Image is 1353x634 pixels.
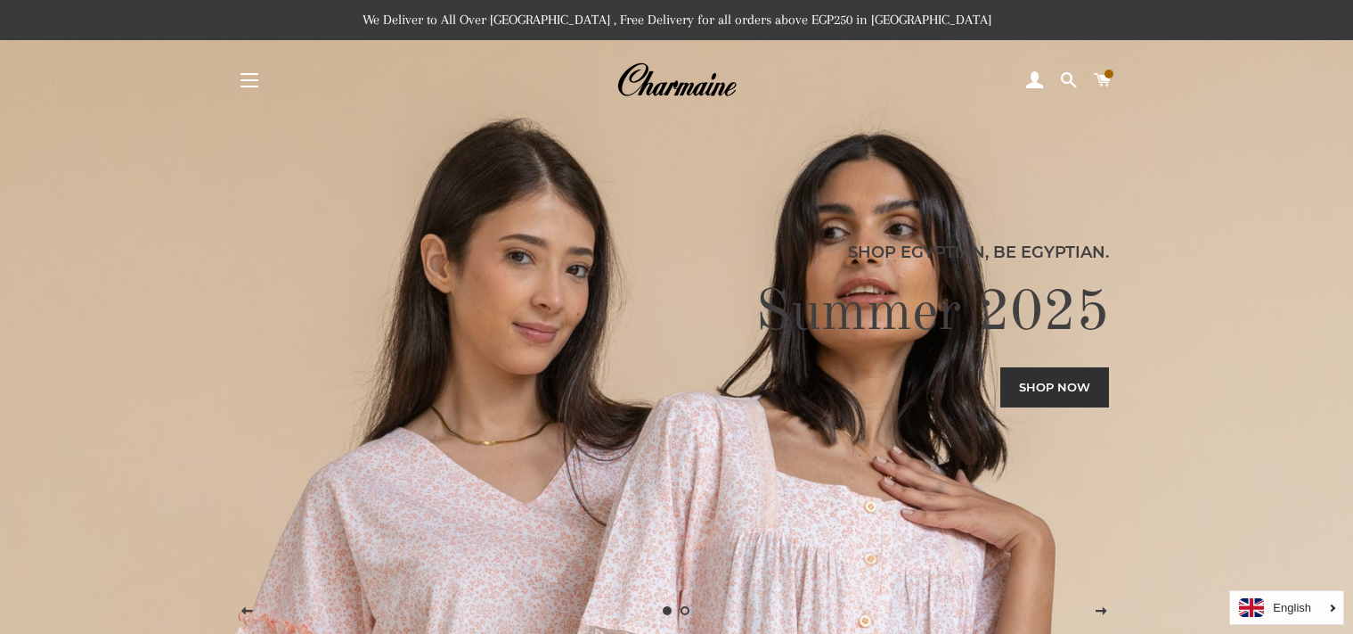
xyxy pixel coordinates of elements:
img: Charmaine Egypt [616,61,737,100]
p: Shop Egyptian, Be Egyptian. [244,240,1109,265]
a: Shop now [1000,367,1109,407]
a: Slide 1, current [659,602,677,620]
a: Load slide 2 [677,602,695,620]
i: English [1273,602,1311,613]
button: Previous slide [224,589,269,634]
button: Next slide [1079,589,1123,634]
h2: Summer 2025 [244,278,1109,350]
a: English [1239,598,1334,617]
